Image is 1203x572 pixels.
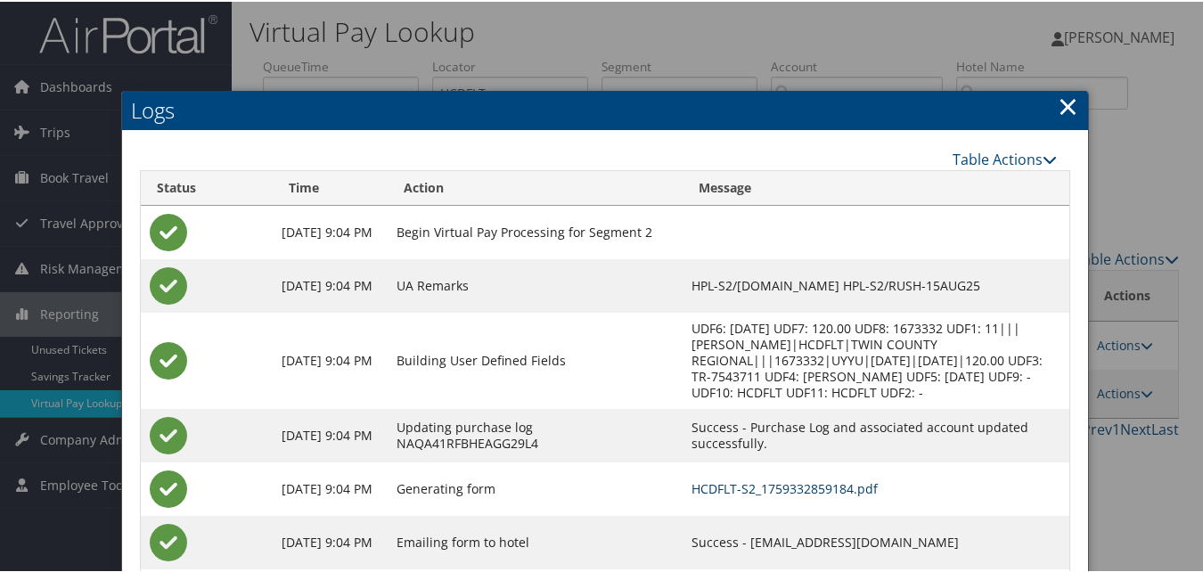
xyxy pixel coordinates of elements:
th: Time: activate to sort column ascending [273,169,388,204]
th: Message: activate to sort column ascending [683,169,1069,204]
td: Begin Virtual Pay Processing for Segment 2 [388,204,683,257]
td: [DATE] 9:04 PM [273,257,388,311]
th: Status: activate to sort column ascending [141,169,273,204]
td: Success - Purchase Log and associated account updated successfully. [683,407,1069,461]
td: UA Remarks [388,257,683,311]
td: Success - [EMAIL_ADDRESS][DOMAIN_NAME] [683,514,1069,568]
td: Generating form [388,461,683,514]
td: [DATE] 9:04 PM [273,311,388,407]
th: Action: activate to sort column ascending [388,169,683,204]
td: [DATE] 9:04 PM [273,407,388,461]
td: Emailing form to hotel [388,514,683,568]
td: [DATE] 9:04 PM [273,461,388,514]
h2: Logs [122,89,1088,128]
td: HPL-S2/[DOMAIN_NAME] HPL-S2/RUSH-15AUG25 [683,257,1069,311]
a: HCDFLT-S2_1759332859184.pdf [692,478,878,495]
td: Updating purchase log NAQA41RFBHEAGG29L4 [388,407,683,461]
td: Building User Defined Fields [388,311,683,407]
a: Table Actions [953,148,1057,168]
td: UDF6: [DATE] UDF7: 120.00 UDF8: 1673332 UDF1: 11|||[PERSON_NAME]|HCDFLT|TWIN COUNTY REGIONAL|||16... [683,311,1069,407]
td: [DATE] 9:04 PM [273,514,388,568]
td: [DATE] 9:04 PM [273,204,388,257]
a: Close [1058,86,1078,122]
